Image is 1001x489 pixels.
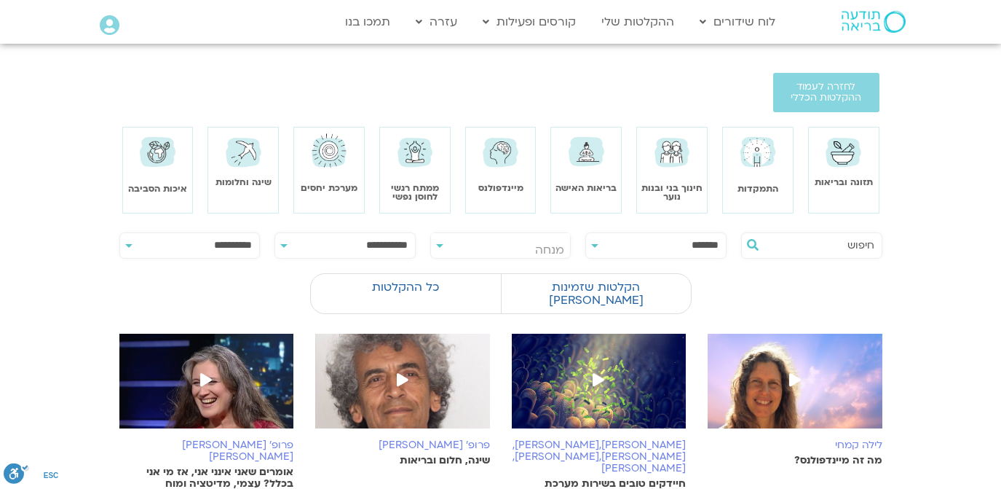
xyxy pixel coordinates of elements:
a: לחזרה לעמוד ההקלטות הכללי [773,73,879,112]
h6: [PERSON_NAME],[PERSON_NAME],[PERSON_NAME],[PERSON_NAME],[PERSON_NAME] [512,439,687,474]
p: מה זה מיינדפולנס? [708,455,882,466]
a: עזרה [408,8,464,36]
a: איכות הסביבה [128,183,187,195]
a: לילה קמחי מה זה מיינדפולנס? [708,334,882,466]
a: פרופ׳ [PERSON_NAME] שינה, חלום ובריאות [315,334,490,466]
a: בריאות האישה [555,182,617,194]
span: לחזרה לעמוד ההקלטות הכללי [791,82,862,103]
h6: לילה קמחי [708,439,882,451]
label: כל ההקלטות [311,273,501,301]
h6: פרופ׳ [PERSON_NAME] [315,439,490,451]
a: התמקדות [737,183,778,195]
img: %D7%90%D7%91%D7%99%D7%91%D7%94.png [119,334,294,443]
a: ההקלטות שלי [594,8,681,36]
input: חיפוש [764,233,874,258]
img: %D7%9E%D7%99%D7%99%D7%A0%D7%93%D7%A4%D7%95%D7%9C%D7%A0%D7%A1.jpg [708,334,882,443]
img: תודעה בריאה [842,11,906,33]
a: ממתח רגשי לחוסן נפשי [391,182,439,202]
a: שינה וחלומות [215,176,272,188]
a: תמכו בנו [338,8,397,36]
h6: פרופ' [PERSON_NAME][PERSON_NAME] [119,439,294,463]
p: שינה, חלום ובריאות [315,455,490,466]
a: מיינדפולנס [478,182,523,194]
a: תזונה ובריאות [815,176,873,188]
img: %D7%A4%D7%A8%D7%95%D7%A4%D7%B3-%D7%90%D7%91%D7%A9%D7%9C%D7%95%D7%9D-%D7%90%D7%9C%D7%99%D7%A6%D7%9... [315,334,490,443]
a: לוח שידורים [692,8,783,36]
label: הקלטות שזמינות [PERSON_NAME] [501,273,691,314]
a: מערכת יחסים [301,182,357,194]
a: קורסים ופעילות [475,8,583,36]
a: חינוך בני ובנות נוער [641,182,703,202]
img: Untitled-design-8.png [512,334,687,443]
span: מנחה [535,242,564,258]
